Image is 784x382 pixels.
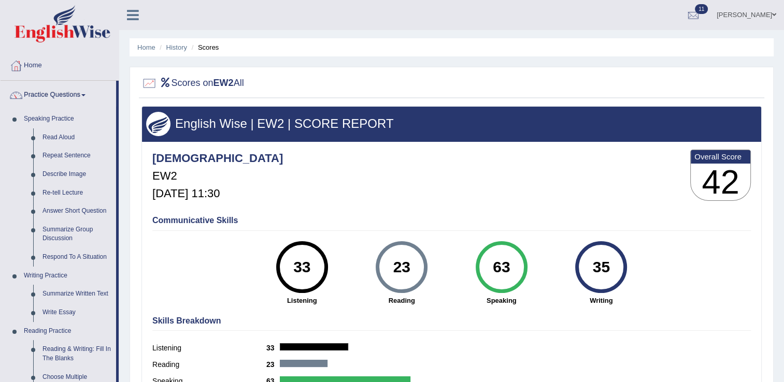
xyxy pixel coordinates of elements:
[137,43,155,51] a: Home
[146,117,757,130] h3: English Wise | EW2 | SCORE REPORT
[1,51,119,77] a: Home
[152,359,266,370] label: Reading
[266,360,280,369] b: 23
[691,164,750,201] h3: 42
[19,267,116,285] a: Writing Practice
[38,128,116,147] a: Read Aloud
[38,303,116,322] a: Write Essay
[152,187,283,200] h5: [DATE] 11:30
[213,78,234,88] b: EW2
[152,170,283,182] h5: EW2
[38,340,116,368] a: Reading & Writing: Fill In The Blanks
[19,110,116,128] a: Speaking Practice
[19,322,116,341] a: Reading Practice
[694,152,747,161] b: Overall Score
[189,42,219,52] li: Scores
[152,152,283,165] h4: [DEMOGRAPHIC_DATA]
[457,296,547,305] strong: Speaking
[383,245,421,289] div: 23
[38,146,116,165] a: Repeat Sentence
[266,344,280,352] b: 33
[258,296,347,305] strong: Listening
[152,216,751,225] h4: Communicative Skills
[146,112,170,136] img: wings.png
[166,43,187,51] a: History
[152,316,751,326] h4: Skills Breakdown
[1,81,116,107] a: Practice Questions
[38,248,116,267] a: Respond To A Situation
[283,245,321,289] div: 33
[38,285,116,303] a: Summarize Written Text
[141,76,244,91] h2: Scores on All
[38,165,116,184] a: Describe Image
[38,221,116,248] a: Summarize Group Discussion
[357,296,447,305] strong: Reading
[152,343,266,354] label: Listening
[38,202,116,221] a: Answer Short Question
[482,245,520,289] div: 63
[557,296,646,305] strong: Writing
[582,245,620,289] div: 35
[38,184,116,202] a: Re-tell Lecture
[695,4,708,14] span: 11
